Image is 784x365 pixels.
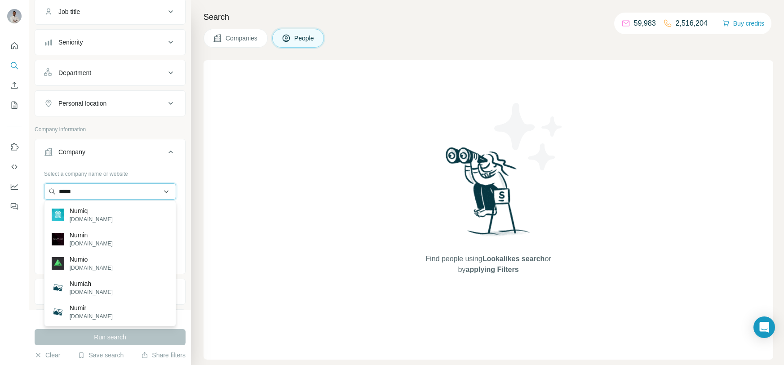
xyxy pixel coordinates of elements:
[7,159,22,175] button: Use Surfe API
[488,96,569,177] img: Surfe Illustration - Stars
[52,233,64,245] img: Numin
[44,166,176,178] div: Select a company name or website
[7,38,22,54] button: Quick start
[35,125,186,134] p: Company information
[442,145,535,245] img: Surfe Illustration - Woman searching with binoculars
[58,68,91,77] div: Department
[465,266,518,273] span: applying Filters
[70,240,113,248] p: [DOMAIN_NAME]
[35,1,185,22] button: Job title
[141,351,186,360] button: Share filters
[226,34,258,43] span: Companies
[35,93,185,114] button: Personal location
[294,34,315,43] span: People
[70,264,113,272] p: [DOMAIN_NAME]
[35,31,185,53] button: Seniority
[70,303,113,312] p: Numir
[70,255,113,264] p: Numio
[58,7,80,16] div: Job title
[7,178,22,195] button: Dashboard
[7,198,22,214] button: Feedback
[58,99,106,108] div: Personal location
[70,215,113,223] p: [DOMAIN_NAME]
[7,97,22,113] button: My lists
[7,9,22,23] img: Avatar
[753,316,775,338] div: Open Intercom Messenger
[676,18,708,29] p: 2,516,204
[52,306,64,318] img: Numir
[7,77,22,93] button: Enrich CSV
[204,11,773,23] h4: Search
[78,351,124,360] button: Save search
[722,17,764,30] button: Buy credits
[70,231,113,240] p: Numin
[35,351,60,360] button: Clear
[483,255,545,263] span: Lookalikes search
[70,279,113,288] p: Numiah
[52,281,64,294] img: Numiah
[52,209,64,221] img: Numiq
[7,139,22,155] button: Use Surfe on LinkedIn
[52,257,64,270] img: Numio
[35,141,185,166] button: Company
[70,206,113,215] p: Numiq
[7,58,22,74] button: Search
[35,62,185,84] button: Department
[58,38,83,47] div: Seniority
[35,281,185,303] button: Industry
[70,288,113,296] p: [DOMAIN_NAME]
[70,312,113,320] p: [DOMAIN_NAME]
[416,254,560,275] span: Find people using or by
[634,18,656,29] p: 59,983
[58,147,85,156] div: Company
